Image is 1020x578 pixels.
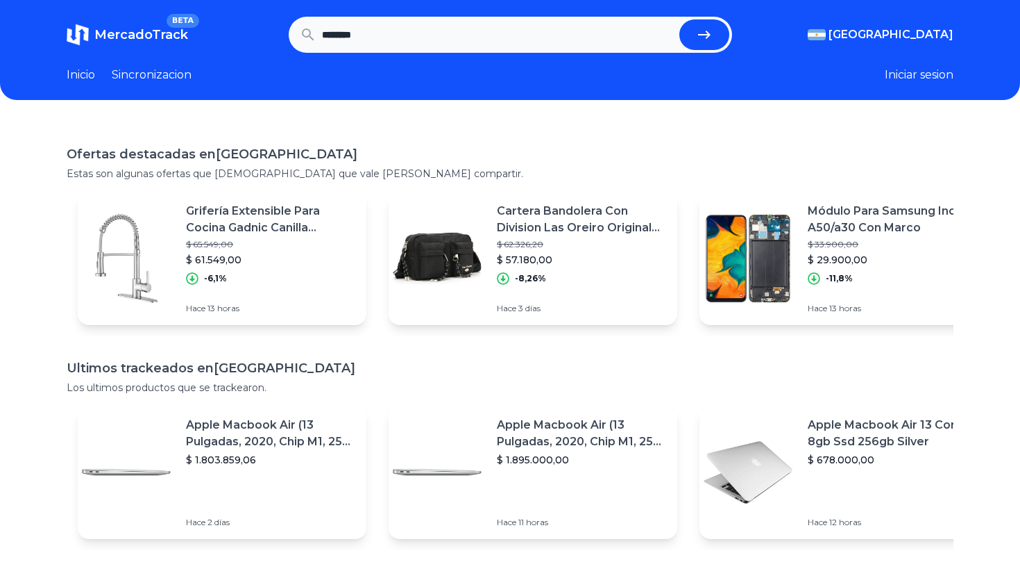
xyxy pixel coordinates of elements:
[186,417,355,450] p: Apple Macbook Air (13 Pulgadas, 2020, Chip M1, 256 Gb De Ssd, 8 Gb De Ram) - Plata
[67,67,95,83] a: Inicio
[112,67,192,83] a: Sincronizacion
[515,273,546,284] p: -8,26%
[808,417,977,450] p: Apple Macbook Air 13 Core I5 8gb Ssd 256gb Silver
[699,210,797,307] img: Featured image
[497,453,666,467] p: $ 1.895.000,00
[826,273,853,284] p: -11,8%
[828,26,953,43] span: [GEOGRAPHIC_DATA]
[885,67,953,83] button: Iniciar sesion
[497,203,666,236] p: Cartera Bandolera Con Division Las Oreiro Original 100% Pu
[389,210,486,307] img: Featured image
[67,24,188,46] a: MercadoTrackBETA
[808,253,977,267] p: $ 29.900,00
[808,29,826,40] img: Argentina
[186,517,355,528] p: Hace 2 días
[808,517,977,528] p: Hace 12 horas
[808,303,977,314] p: Hace 13 horas
[497,517,666,528] p: Hace 11 horas
[67,358,953,378] h1: Ultimos trackeados en [GEOGRAPHIC_DATA]
[497,253,666,267] p: $ 57.180,00
[186,253,355,267] p: $ 61.549,00
[497,417,666,450] p: Apple Macbook Air (13 Pulgadas, 2020, Chip M1, 256 Gb De Ssd, 8 Gb De Ram) - Plata
[389,192,677,325] a: Featured imageCartera Bandolera Con Division Las Oreiro Original 100% Pu$ 62.326,20$ 57.180,00-8,...
[67,24,89,46] img: MercadoTrack
[67,144,953,164] h1: Ofertas destacadas en [GEOGRAPHIC_DATA]
[78,406,366,539] a: Featured imageApple Macbook Air (13 Pulgadas, 2020, Chip M1, 256 Gb De Ssd, 8 Gb De Ram) - Plata$...
[78,424,175,521] img: Featured image
[186,303,355,314] p: Hace 13 horas
[67,167,953,181] p: Estas son algunas ofertas que [DEMOGRAPHIC_DATA] que vale [PERSON_NAME] compartir.
[94,27,188,42] span: MercadoTrack
[389,424,486,521] img: Featured image
[204,273,227,284] p: -6,1%
[699,406,988,539] a: Featured imageApple Macbook Air 13 Core I5 8gb Ssd 256gb Silver$ 678.000,00Hace 12 horas
[78,192,366,325] a: Featured imageGrifería Extensible Para Cocina Gadnic Canilla Monocomando$ 65.549,00$ 61.549,00-6,...
[389,406,677,539] a: Featured imageApple Macbook Air (13 Pulgadas, 2020, Chip M1, 256 Gb De Ssd, 8 Gb De Ram) - Plata$...
[67,381,953,395] p: Los ultimos productos que se trackearon.
[186,203,355,236] p: Grifería Extensible Para Cocina Gadnic Canilla Monocomando
[78,210,175,307] img: Featured image
[497,239,666,250] p: $ 62.326,20
[808,453,977,467] p: $ 678.000,00
[167,14,199,28] span: BETA
[808,203,977,236] p: Módulo Para Samsung Incell A50/a30 Con Marco
[497,303,666,314] p: Hace 3 días
[699,424,797,521] img: Featured image
[808,26,953,43] button: [GEOGRAPHIC_DATA]
[186,453,355,467] p: $ 1.803.859,06
[699,192,988,325] a: Featured imageMódulo Para Samsung Incell A50/a30 Con Marco$ 33.900,00$ 29.900,00-11,8%Hace 13 horas
[186,239,355,250] p: $ 65.549,00
[808,239,977,250] p: $ 33.900,00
